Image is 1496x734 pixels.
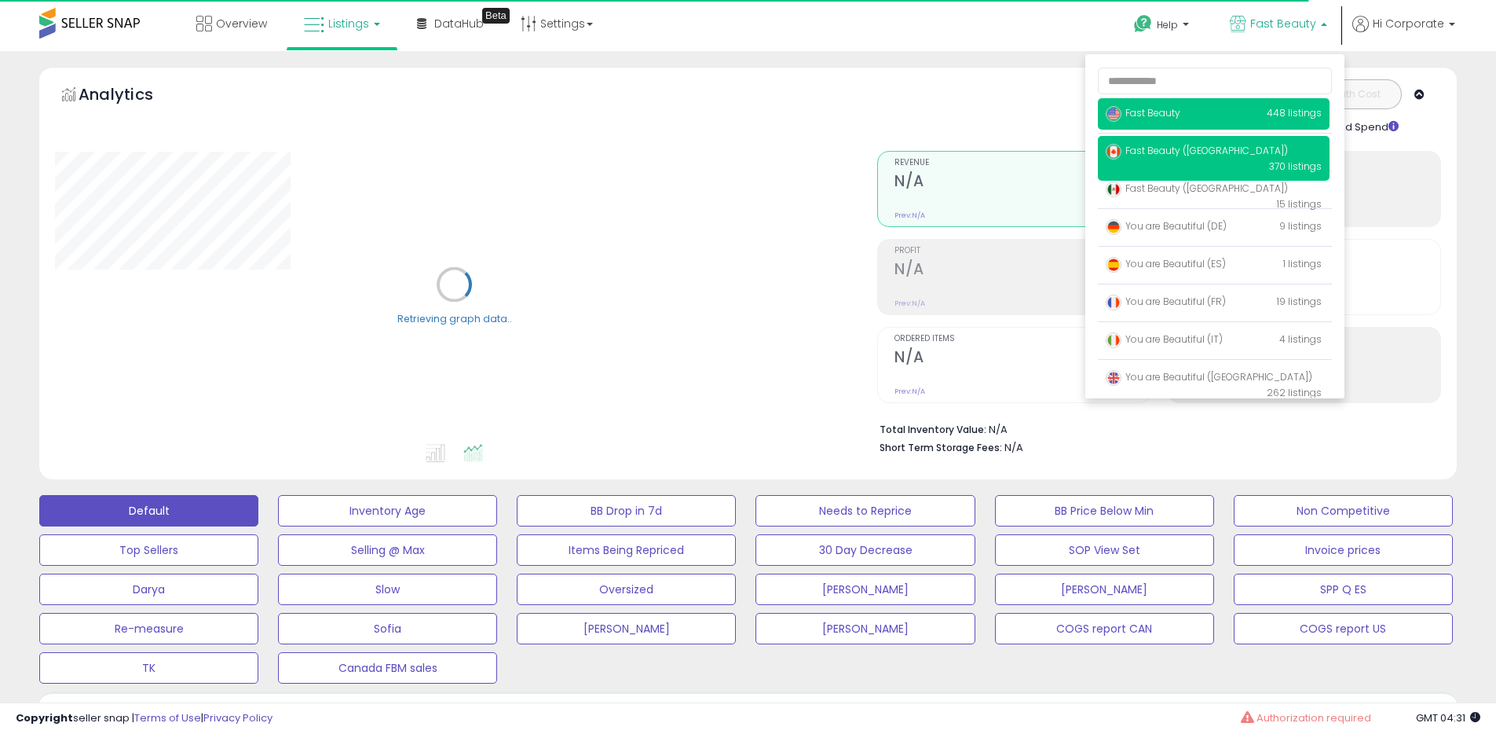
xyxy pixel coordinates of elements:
[482,8,510,24] div: Tooltip anchor
[1250,16,1316,31] span: Fast Beauty
[1106,370,1121,386] img: uk.png
[517,495,736,527] button: BB Drop in 7d
[1373,16,1444,31] span: Hi Corporate
[1106,370,1312,384] span: You are Beautiful ([GEOGRAPHIC_DATA])
[1277,295,1322,308] span: 19 listings
[1269,160,1322,173] span: 370 listings
[1157,18,1178,31] span: Help
[517,574,736,605] button: Oversized
[995,613,1214,644] button: COGS report CAN
[517,613,736,644] button: [PERSON_NAME]
[79,83,184,109] h5: Analytics
[203,710,272,725] a: Privacy Policy
[16,710,73,725] strong: Copyright
[278,574,497,605] button: Slow
[1106,295,1226,308] span: You are Beautiful (FR)
[1133,14,1153,34] i: Get Help
[278,613,497,644] button: Sofia
[1106,182,1121,197] img: mexico.png
[1106,219,1227,233] span: You are Beautiful (DE)
[1283,257,1322,270] span: 1 listings
[995,495,1214,527] button: BB Price Below Min
[517,534,736,566] button: Items Being Repriced
[1106,144,1121,160] img: canada.png
[1121,2,1205,51] a: Help
[1416,710,1480,725] span: 2025-08-14 04:31 GMT
[1106,332,1223,346] span: You are Beautiful (IT)
[1279,219,1322,233] span: 9 listings
[216,16,267,31] span: Overview
[278,652,497,684] button: Canada FBM sales
[1106,106,1180,119] span: Fast Beauty
[434,16,484,31] span: DataHub
[39,652,258,684] button: TK
[755,574,975,605] button: [PERSON_NAME]
[1106,257,1226,270] span: You are Beautiful (ES)
[1106,332,1121,348] img: italy.png
[1277,197,1322,211] span: 15 listings
[1352,16,1455,51] a: Hi Corporate
[134,710,201,725] a: Terms of Use
[1106,106,1121,122] img: usa.png
[278,495,497,527] button: Inventory Age
[39,613,258,644] button: Re-measure
[995,574,1214,605] button: [PERSON_NAME]
[1106,144,1288,157] span: Fast Beauty ([GEOGRAPHIC_DATA])
[1267,386,1322,399] span: 262 listings
[397,311,512,325] div: Retrieving graph data..
[1234,495,1453,527] button: Non Competitive
[278,534,497,566] button: Selling @ Max
[16,711,272,726] div: seller snap | |
[1234,574,1453,605] button: SPP Q ES
[1106,219,1121,235] img: germany.png
[39,574,258,605] button: Darya
[755,534,975,566] button: 30 Day Decrease
[1106,295,1121,310] img: france.png
[1276,117,1424,135] div: Include Ad Spend
[755,495,975,527] button: Needs to Reprice
[39,495,258,527] button: Default
[1234,534,1453,566] button: Invoice prices
[1106,182,1288,195] span: Fast Beauty ([GEOGRAPHIC_DATA])
[755,613,975,644] button: [PERSON_NAME]
[39,534,258,566] button: Top Sellers
[1234,613,1453,644] button: COGS report US
[1267,106,1322,119] span: 448 listings
[328,16,369,31] span: Listings
[1106,257,1121,273] img: spain.png
[995,534,1214,566] button: SOP View Set
[1279,332,1322,346] span: 4 listings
